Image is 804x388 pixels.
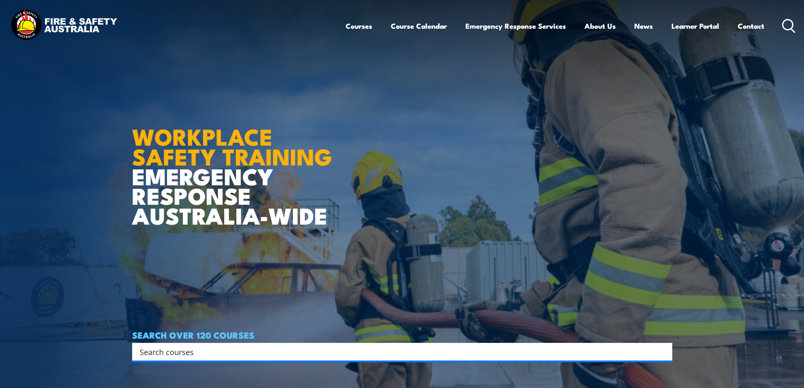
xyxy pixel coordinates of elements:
[346,15,372,37] a: Courses
[671,15,719,37] a: Learner Portal
[132,118,332,173] strong: WORKPLACE SAFETY TRAINING
[391,15,447,37] a: Course Calendar
[738,15,764,37] a: Contact
[585,15,616,37] a: About Us
[141,346,655,358] form: Search form
[132,330,672,339] h4: SEARCH OVER 120 COURSES
[132,105,338,225] h1: EMERGENCY RESPONSE AUSTRALIA-WIDE
[466,15,566,37] a: Emergency Response Services
[140,345,654,358] input: Search input
[658,346,669,358] button: Search magnifier button
[634,15,653,37] a: News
